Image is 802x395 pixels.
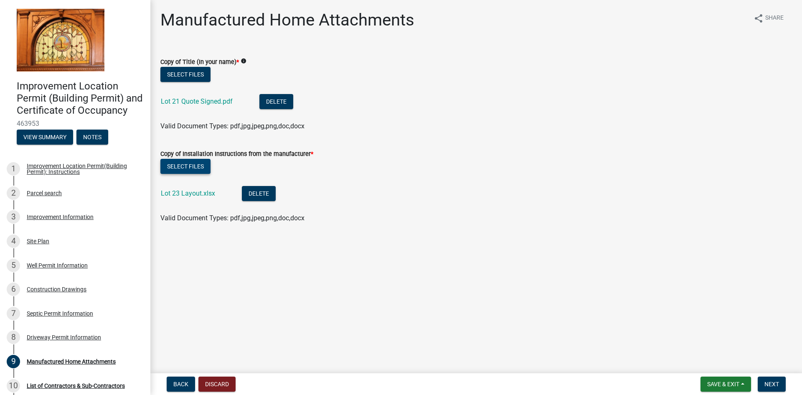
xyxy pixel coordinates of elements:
span: Back [173,381,188,387]
button: View Summary [17,130,73,145]
div: Septic Permit Information [27,311,93,316]
span: Share [765,13,784,23]
div: 1 [7,162,20,176]
button: shareShare [747,10,790,26]
div: 9 [7,355,20,368]
button: Delete [259,94,293,109]
div: Parcel search [27,190,62,196]
wm-modal-confirm: Notes [76,135,108,141]
img: Jasper County, Indiana [17,9,104,71]
button: Discard [198,377,236,392]
button: Notes [76,130,108,145]
wm-modal-confirm: Delete Document [242,190,276,198]
label: Copy of Title (In your name) [160,59,239,65]
button: Next [758,377,786,392]
a: Lot 21 Quote Signed.pdf [161,97,233,105]
button: Back [167,377,195,392]
button: Save & Exit [700,377,751,392]
button: Delete [242,186,276,201]
div: Site Plan [27,238,49,244]
div: Well Permit Information [27,262,88,268]
div: 6 [7,283,20,296]
span: Valid Document Types: pdf,jpg,jpeg,png,doc,docx [160,214,305,222]
div: 7 [7,307,20,320]
h1: Manufactured Home Attachments [160,10,414,30]
div: 8 [7,331,20,344]
div: 10 [7,379,20,392]
label: Copy of Installation Instructions from the manufacturer [160,151,313,157]
div: Construction Drawings [27,286,86,292]
div: Improvement Information [27,214,94,220]
a: Lot 23 Layout.xlsx [161,189,215,197]
wm-modal-confirm: Summary [17,135,73,141]
div: Improvement Location Permit(Building Permit): Instructions [27,163,137,175]
i: info [241,58,246,64]
div: 4 [7,234,20,248]
span: 463953 [17,120,134,127]
div: 3 [7,210,20,224]
i: share [754,13,764,23]
div: 2 [7,186,20,200]
button: Select files [160,159,211,174]
wm-modal-confirm: Delete Document [259,98,293,106]
button: Select files [160,67,211,82]
div: List of Contractors & Sub-Contractors [27,383,125,389]
span: Save & Exit [707,381,739,387]
h4: Improvement Location Permit (Building Permit) and Certificate of Occupancy [17,80,144,116]
div: 5 [7,259,20,272]
div: Driveway Permit Information [27,334,101,340]
span: Next [764,381,779,387]
div: Manufactured Home Attachments [27,359,116,364]
span: Valid Document Types: pdf,jpg,jpeg,png,doc,docx [160,122,305,130]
